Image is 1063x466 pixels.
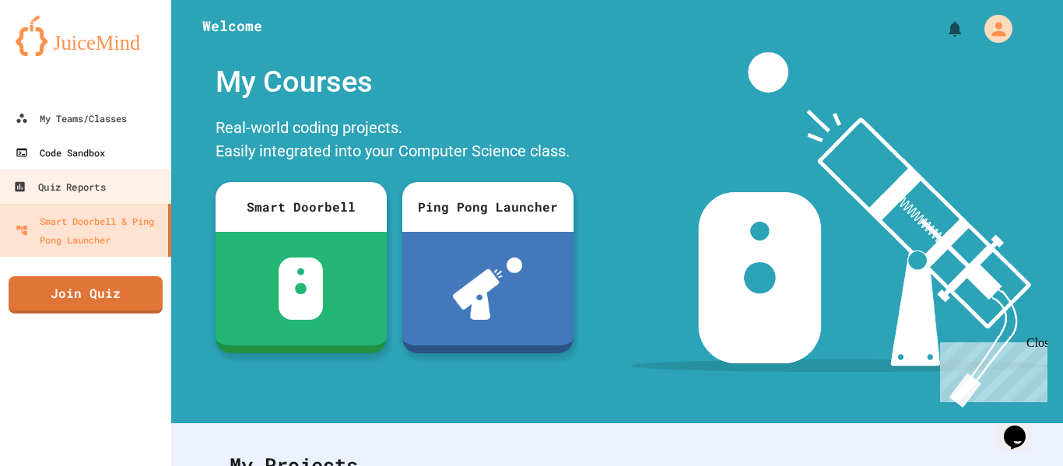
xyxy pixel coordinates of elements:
div: My Courses [208,52,581,112]
a: Join Quiz [9,276,163,314]
div: Real-world coding projects. Easily integrated into your Computer Science class. [208,112,581,170]
img: ppl-with-ball.png [453,258,522,320]
div: Smart Doorbell & Ping Pong Launcher [16,212,162,249]
iframe: chat widget [998,404,1047,450]
div: Chat with us now!Close [6,6,107,99]
div: Smart Doorbell [216,182,387,232]
img: banner-image-my-projects.png [631,52,1048,408]
img: logo-orange.svg [16,16,156,56]
iframe: chat widget [934,336,1047,402]
div: Ping Pong Launcher [402,182,574,232]
div: Quiz Reports [13,177,105,197]
div: My Account [968,11,1016,47]
div: Code Sandbox [16,143,105,162]
img: sdb-white.svg [279,258,323,320]
div: My Teams/Classes [16,109,127,128]
div: My Notifications [917,16,968,42]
